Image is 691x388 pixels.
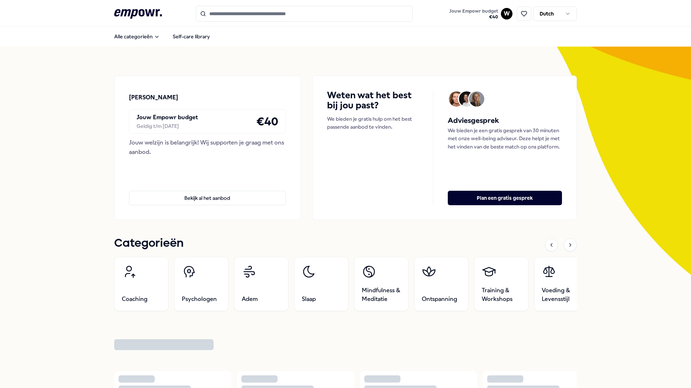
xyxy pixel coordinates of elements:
[174,257,228,311] a: Psychologen
[196,6,413,22] input: Search for products, categories or subcategories
[449,14,498,20] span: € 40
[327,115,419,131] p: We bieden je gratis hulp om het best passende aanbod te vinden.
[534,257,588,311] a: Voeding & Levensstijl
[448,7,499,21] button: Jouw Empowr budget€40
[448,115,562,126] h5: Adviesgesprek
[354,257,408,311] a: Mindfulness & Meditatie
[302,295,316,303] span: Slaap
[449,8,498,14] span: Jouw Empowr budget
[137,113,198,122] p: Jouw Empowr budget
[129,93,178,102] p: [PERSON_NAME]
[182,295,217,303] span: Psychologen
[256,112,278,130] h4: € 40
[482,286,521,303] span: Training & Workshops
[422,295,457,303] span: Ontspanning
[129,191,286,205] button: Bekijk al het aanbod
[542,286,581,303] span: Voeding & Levensstijl
[137,122,198,130] div: Geldig t/m [DATE]
[167,29,216,44] a: Self-care library
[474,257,528,311] a: Training & Workshops
[414,257,468,311] a: Ontspanning
[501,8,512,20] button: W
[114,257,168,311] a: Coaching
[459,91,474,107] img: Avatar
[129,138,286,156] div: Jouw welzijn is belangrijk! Wij supporten je graag met ons aanbod.
[327,90,419,111] h4: Weten wat het best bij jou past?
[108,29,166,44] button: Alle categorieën
[242,295,258,303] span: Adem
[362,286,401,303] span: Mindfulness & Meditatie
[446,6,501,21] a: Jouw Empowr budget€40
[108,29,216,44] nav: Main
[234,257,288,311] a: Adem
[114,234,184,253] h1: Categorieën
[294,257,348,311] a: Slaap
[129,179,286,205] a: Bekijk al het aanbod
[469,91,484,107] img: Avatar
[449,91,464,107] img: Avatar
[122,295,147,303] span: Coaching
[448,126,562,151] p: We bieden je een gratis gesprek van 30 minuten met onze well-being adviseur. Deze helpt je met he...
[448,191,562,205] button: Plan een gratis gesprek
